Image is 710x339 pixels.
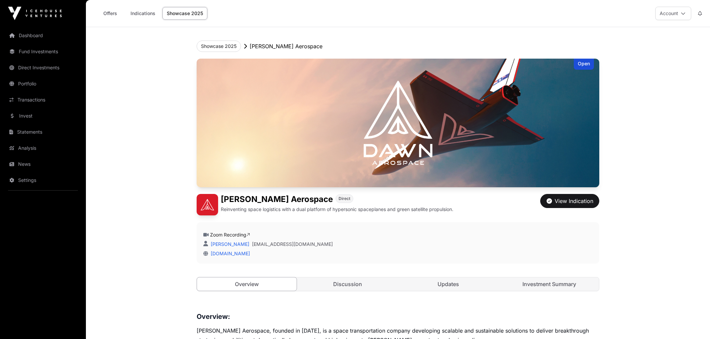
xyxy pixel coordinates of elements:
a: Fund Investments [5,44,81,59]
a: Settings [5,173,81,188]
img: Icehouse Ventures Logo [8,7,62,20]
img: Dawn Aerospace [197,59,599,187]
span: Direct [339,196,350,201]
a: Investment Summary [500,277,599,291]
a: Statements [5,125,81,139]
p: [PERSON_NAME] Aerospace [250,42,322,50]
p: Reinventing space logistics with a dual platform of hypersonic spaceplanes and green satellite pr... [221,206,453,213]
a: [PERSON_NAME] [209,241,249,247]
a: Portfolio [5,76,81,91]
a: Analysis [5,141,81,155]
iframe: Chat Widget [676,307,710,339]
nav: Tabs [197,277,599,291]
a: Offers [97,7,123,20]
a: News [5,157,81,172]
a: Transactions [5,92,81,107]
a: Direct Investments [5,60,81,75]
a: Updates [399,277,498,291]
a: [EMAIL_ADDRESS][DOMAIN_NAME] [252,241,333,248]
div: Open [574,59,594,70]
h1: [PERSON_NAME] Aerospace [221,194,333,205]
button: View Indication [540,194,599,208]
a: Invest [5,109,81,123]
a: View Indication [540,201,599,207]
a: [DOMAIN_NAME] [208,251,250,256]
a: Overview [197,277,297,291]
img: Dawn Aerospace [197,194,218,215]
button: Account [655,7,691,20]
button: Showcase 2025 [197,41,241,52]
a: Dashboard [5,28,81,43]
a: Indications [126,7,160,20]
a: Discussion [298,277,398,291]
a: Zoom Recording [210,232,250,238]
h3: Overview: [197,311,599,322]
a: Showcase 2025 [162,7,207,20]
div: View Indication [547,197,593,205]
